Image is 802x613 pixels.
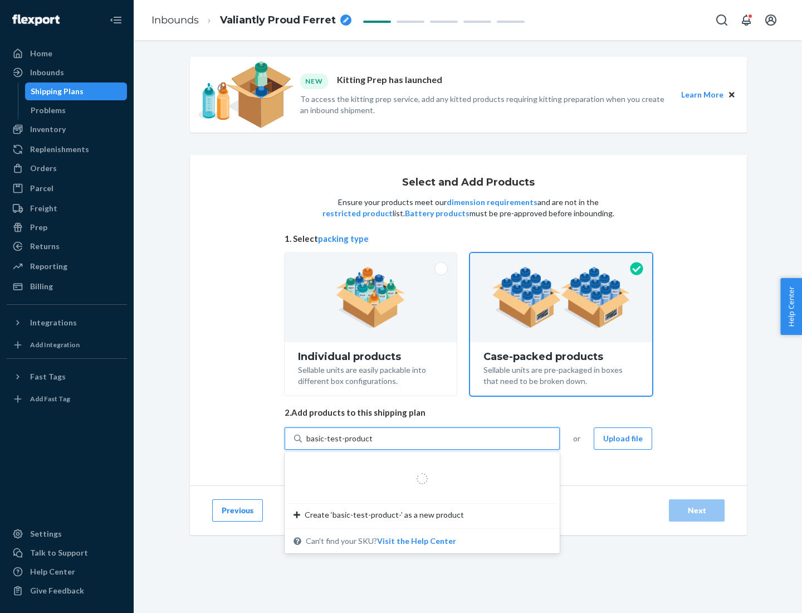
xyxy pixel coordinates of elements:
[285,407,652,419] span: 2. Add products to this shipping plan
[31,105,66,116] div: Problems
[726,89,738,101] button: Close
[7,159,127,177] a: Orders
[105,9,127,31] button: Close Navigation
[30,281,53,292] div: Billing
[7,336,127,354] a: Add Integration
[483,362,639,387] div: Sellable units are pre-packaged in boxes that need to be broken down.
[7,45,127,62] a: Home
[12,14,60,26] img: Flexport logo
[285,233,652,245] span: 1. Select
[735,9,757,31] button: Open notifications
[7,368,127,386] button: Fast Tags
[30,585,84,596] div: Give Feedback
[678,505,715,516] div: Next
[30,183,53,194] div: Parcel
[212,499,263,522] button: Previous
[573,433,580,444] span: or
[25,82,128,100] a: Shipping Plans
[7,525,127,543] a: Settings
[7,563,127,581] a: Help Center
[594,427,652,450] button: Upload file
[7,237,127,255] a: Returns
[318,233,369,245] button: packing type
[7,140,127,158] a: Replenishments
[30,394,70,403] div: Add Fast Tag
[30,547,88,558] div: Talk to Support
[30,124,66,135] div: Inventory
[7,390,127,408] a: Add Fast Tag
[300,74,328,89] div: NEW
[7,120,127,138] a: Inventory
[30,67,64,78] div: Inbounds
[220,13,336,28] span: Valiantly Proud Ferret
[405,208,470,219] button: Battery products
[305,509,464,520] span: Create ‘basic-test-product-’ as a new product
[306,433,373,444] input: Create ‘basic-test-product-’ as a new productCan't find your SKU?Visit the Help Center
[402,177,535,188] h1: Select and Add Products
[7,544,127,562] a: Talk to Support
[337,74,442,89] p: Kitting Prep has launched
[780,278,802,335] button: Help Center
[30,340,80,349] div: Add Integration
[336,267,405,328] img: individual-pack.facf35554cb0f1810c75b2bd6df2d64e.png
[30,528,62,539] div: Settings
[151,14,199,26] a: Inbounds
[30,203,57,214] div: Freight
[30,371,66,382] div: Fast Tags
[760,9,782,31] button: Open account menu
[7,200,127,217] a: Freight
[30,261,67,272] div: Reporting
[300,94,671,116] p: To access the kitting prep service, add any kitted products requiring kitting preparation when yo...
[143,4,360,37] ol: breadcrumbs
[7,314,127,332] button: Integrations
[321,197,615,219] p: Ensure your products meet our and are not in the list. must be pre-approved before inbounding.
[30,48,52,59] div: Home
[30,241,60,252] div: Returns
[711,9,733,31] button: Open Search Box
[30,163,57,174] div: Orders
[492,267,630,328] img: case-pack.59cecea509d18c883b923b81aeac6d0b.png
[7,179,127,197] a: Parcel
[7,257,127,275] a: Reporting
[681,89,723,101] button: Learn More
[7,64,127,81] a: Inbounds
[7,278,127,295] a: Billing
[7,582,127,600] button: Give Feedback
[322,208,393,219] button: restricted product
[30,144,89,155] div: Replenishments
[447,197,537,208] button: dimension requirements
[7,218,127,236] a: Prep
[298,362,443,387] div: Sellable units are easily packable into different box configurations.
[669,499,725,522] button: Next
[306,536,456,547] span: Can't find your SKU?
[377,536,456,547] button: Create ‘basic-test-product-’ as a new productCan't find your SKU?
[298,351,443,362] div: Individual products
[30,317,77,328] div: Integrations
[30,222,47,233] div: Prep
[483,351,639,362] div: Case-packed products
[25,101,128,119] a: Problems
[31,86,84,97] div: Shipping Plans
[30,566,75,577] div: Help Center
